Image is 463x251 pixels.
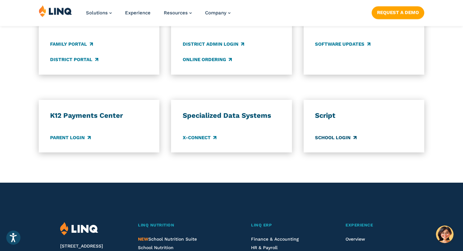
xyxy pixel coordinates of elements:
[183,134,216,141] a: X-Connect
[138,245,174,250] a: School Nutrition
[346,237,365,242] a: Overview
[138,237,197,242] span: School Nutrition Suite
[315,111,413,120] h3: Script
[346,223,373,227] span: Experience
[39,5,72,17] img: LINQ | K‑12 Software
[251,245,277,250] a: HR & Payroll
[86,10,112,16] a: Solutions
[315,134,356,141] a: School Login
[50,134,90,141] a: Parent Login
[138,223,174,227] span: LINQ Nutrition
[50,41,93,48] a: Family Portal
[50,56,98,63] a: District Portal
[372,5,424,19] nav: Button Navigation
[315,41,370,48] a: Software Updates
[86,10,108,16] span: Solutions
[205,10,226,16] span: Company
[164,10,192,16] a: Resources
[138,237,148,242] span: NEW
[183,41,244,48] a: District Admin Login
[183,56,232,63] a: Online Ordering
[183,111,280,120] h3: Specialized Data Systems
[125,10,151,16] a: Experience
[251,237,299,242] a: Finance & Accounting
[436,225,454,243] button: Hello, have a question? Let’s chat.
[251,223,272,227] span: LINQ ERP
[346,222,403,229] a: Experience
[50,111,148,120] h3: K12 Payments Center
[86,5,231,26] nav: Primary Navigation
[138,222,226,229] a: LINQ Nutrition
[138,237,197,242] a: NEWSchool Nutrition Suite
[251,222,320,229] a: LINQ ERP
[164,10,188,16] span: Resources
[372,6,424,19] a: Request a Demo
[205,10,231,16] a: Company
[60,222,98,236] img: LINQ | K‑12 Software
